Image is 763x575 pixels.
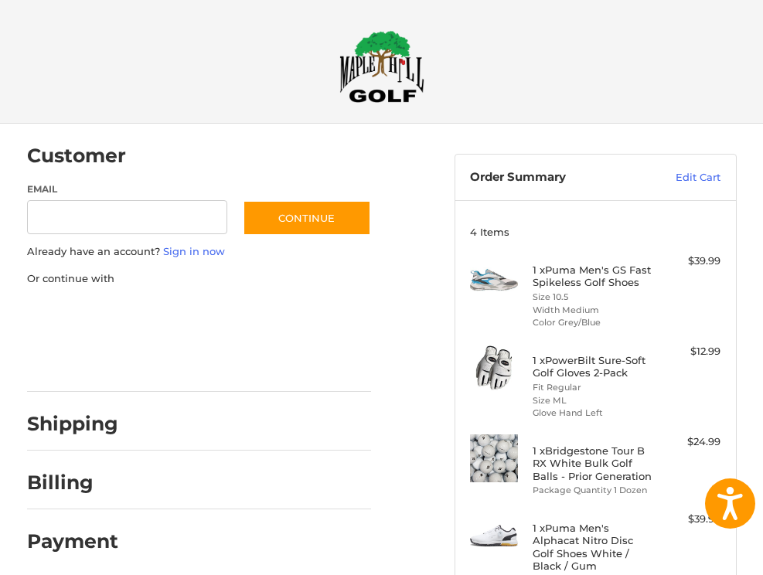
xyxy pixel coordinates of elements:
[533,304,654,317] li: Width Medium
[27,144,126,168] h2: Customer
[27,244,371,260] p: Already have an account?
[27,529,118,553] h2: Payment
[658,344,720,359] div: $12.99
[533,394,654,407] li: Size ML
[658,512,720,527] div: $39.99
[27,271,371,287] p: Or continue with
[22,349,138,376] iframe: PayPal-venmo
[153,301,269,329] iframe: PayPal-paylater
[658,253,720,269] div: $39.99
[658,434,720,450] div: $24.99
[163,245,225,257] a: Sign in now
[533,354,654,379] h4: 1 x PowerBilt Sure-Soft Golf Gloves 2-Pack
[243,200,371,236] button: Continue
[27,471,118,495] h2: Billing
[533,444,654,482] h4: 1 x Bridgestone Tour B RX White Bulk Golf Balls - Prior Generation
[533,291,654,304] li: Size 10.5
[533,381,654,394] li: Fit Regular
[533,522,654,572] h4: 1 x Puma Men's Alphacat Nitro Disc Golf Shoes White / Black / Gum
[27,412,118,436] h2: Shipping
[27,182,228,196] label: Email
[470,170,641,185] h3: Order Summary
[533,484,654,497] li: Package Quantity 1 Dozen
[470,226,720,238] h3: 4 Items
[533,407,654,420] li: Glove Hand Left
[533,264,654,289] h4: 1 x Puma Men's GS Fast Spikeless Golf Shoes
[22,301,138,329] iframe: PayPal-paypal
[641,170,720,185] a: Edit Cart
[339,30,424,103] img: Maple Hill Golf
[533,316,654,329] li: Color Grey/Blue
